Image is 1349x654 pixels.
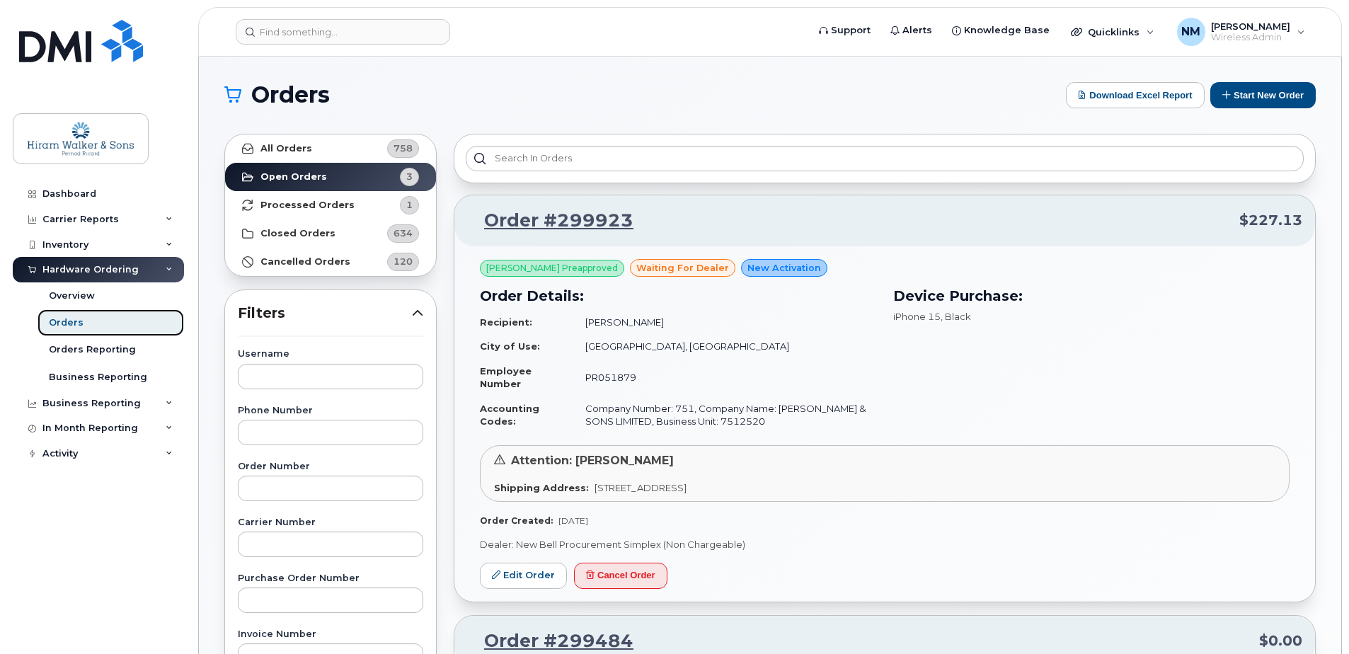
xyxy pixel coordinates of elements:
[480,316,532,328] strong: Recipient:
[1239,210,1302,231] span: $227.13
[225,163,436,191] a: Open Orders3
[260,256,350,268] strong: Cancelled Orders
[238,462,423,471] label: Order Number
[747,261,821,275] span: New Activation
[486,262,618,275] span: [PERSON_NAME] Preapproved
[225,219,436,248] a: Closed Orders634
[238,406,423,415] label: Phone Number
[573,396,876,434] td: Company Number: 751, Company Name: [PERSON_NAME] & SONS LIMITED, Business Unit: 7512520
[260,228,335,239] strong: Closed Orders
[225,134,436,163] a: All Orders758
[480,403,539,428] strong: Accounting Codes:
[238,350,423,359] label: Username
[466,146,1304,171] input: Search in orders
[238,574,423,583] label: Purchase Order Number
[260,171,327,183] strong: Open Orders
[893,311,941,322] span: iPhone 15
[251,84,330,105] span: Orders
[467,208,633,234] a: Order #299923
[573,334,876,359] td: [GEOGRAPHIC_DATA], [GEOGRAPHIC_DATA]
[238,518,423,527] label: Carrier Number
[260,143,312,154] strong: All Orders
[238,630,423,639] label: Invoice Number
[480,538,1290,551] p: Dealer: New Bell Procurement Simplex (Non Chargeable)
[225,248,436,276] a: Cancelled Orders120
[574,563,667,589] button: Cancel Order
[558,515,588,526] span: [DATE]
[511,454,674,467] span: Attention: [PERSON_NAME]
[893,285,1290,306] h3: Device Purchase:
[595,482,687,493] span: [STREET_ADDRESS]
[394,255,413,268] span: 120
[260,200,355,211] strong: Processed Orders
[480,285,876,306] h3: Order Details:
[636,261,729,275] span: waiting for dealer
[573,359,876,396] td: PR051879
[1210,82,1316,108] button: Start New Order
[406,198,413,212] span: 1
[1259,631,1302,651] span: $0.00
[494,482,589,493] strong: Shipping Address:
[573,310,876,335] td: [PERSON_NAME]
[394,226,413,240] span: 634
[1066,82,1205,108] button: Download Excel Report
[238,303,412,323] span: Filters
[480,515,553,526] strong: Order Created:
[225,191,436,219] a: Processed Orders1
[480,340,540,352] strong: City of Use:
[394,142,413,155] span: 758
[941,311,971,322] span: , Black
[467,629,633,654] a: Order #299484
[480,563,567,589] a: Edit Order
[480,365,532,390] strong: Employee Number
[406,170,413,183] span: 3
